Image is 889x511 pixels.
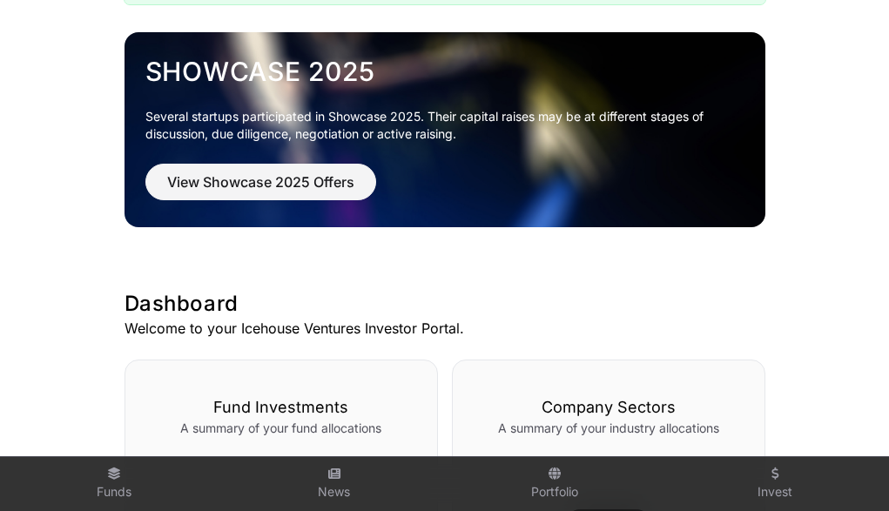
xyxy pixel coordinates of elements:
h3: Company Sectors [488,395,730,420]
a: Invest [672,461,879,508]
iframe: Chat Widget [802,427,889,511]
a: View Showcase 2025 Offers [145,181,376,198]
h3: Fund Investments [160,395,402,420]
p: Welcome to your Icehouse Ventures Investor Portal. [125,318,765,339]
p: A summary of your fund allocations [160,420,402,437]
a: Funds [10,461,217,508]
a: Showcase 2025 [145,56,744,87]
h1: Dashboard [125,290,765,318]
a: Portfolio [452,461,658,508]
a: News [231,461,437,508]
p: Several startups participated in Showcase 2025. Their capital raises may be at different stages o... [145,108,731,143]
span: View Showcase 2025 Offers [167,171,354,192]
img: Showcase 2025 [125,32,765,227]
button: View Showcase 2025 Offers [145,164,376,200]
p: A summary of your industry allocations [488,420,730,437]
